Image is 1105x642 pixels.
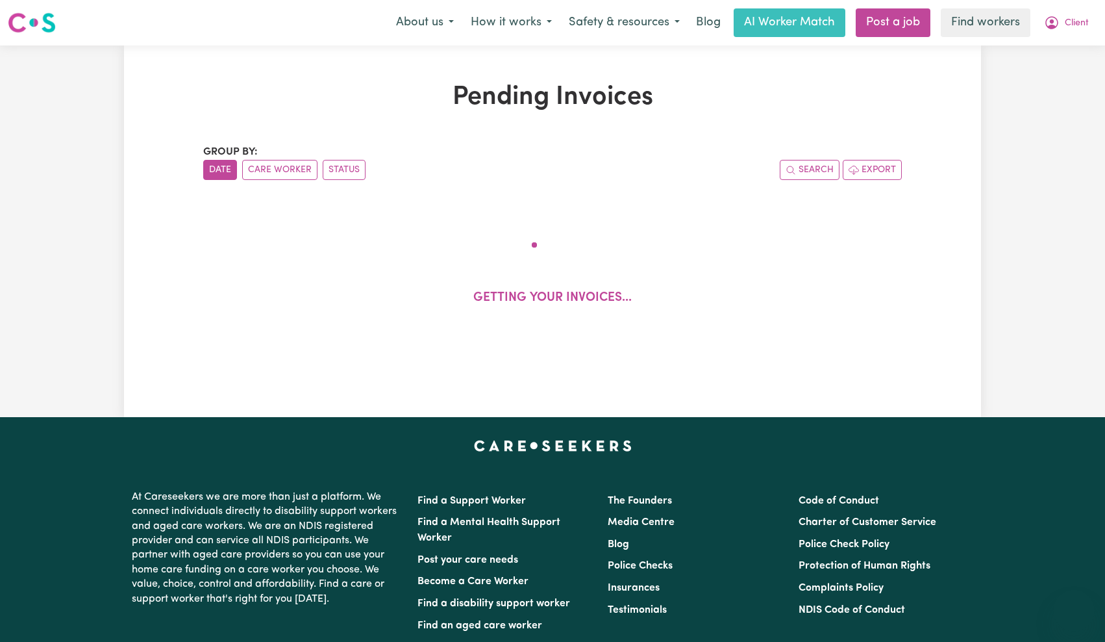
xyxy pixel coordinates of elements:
[242,160,317,180] button: sort invoices by care worker
[203,147,258,157] span: Group by:
[799,605,905,615] a: NDIS Code of Conduct
[417,555,518,565] a: Post your care needs
[8,11,56,34] img: Careseekers logo
[843,160,902,180] button: Export
[688,8,728,37] a: Blog
[474,441,632,451] a: Careseekers home page
[799,561,930,571] a: Protection of Human Rights
[1065,16,1089,31] span: Client
[417,496,526,506] a: Find a Support Worker
[323,160,366,180] button: sort invoices by paid status
[417,621,542,631] a: Find an aged care worker
[1036,9,1097,36] button: My Account
[8,8,56,38] a: Careseekers logo
[608,496,672,506] a: The Founders
[799,583,884,593] a: Complaints Policy
[799,496,879,506] a: Code of Conduct
[417,598,570,609] a: Find a disability support worker
[1053,590,1095,632] iframe: Button to launch messaging window
[608,539,629,550] a: Blog
[388,9,462,36] button: About us
[799,539,889,550] a: Police Check Policy
[608,605,667,615] a: Testimonials
[560,9,688,36] button: Safety & resources
[941,8,1030,37] a: Find workers
[856,8,930,37] a: Post a job
[608,561,673,571] a: Police Checks
[608,583,660,593] a: Insurances
[799,517,936,528] a: Charter of Customer Service
[462,9,560,36] button: How it works
[203,160,237,180] button: sort invoices by date
[734,8,845,37] a: AI Worker Match
[417,517,560,543] a: Find a Mental Health Support Worker
[473,289,632,308] p: Getting your invoices...
[608,517,675,528] a: Media Centre
[780,160,839,180] button: Search
[132,485,402,611] p: At Careseekers we are more than just a platform. We connect individuals directly to disability su...
[417,576,528,587] a: Become a Care Worker
[203,82,902,113] h1: Pending Invoices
